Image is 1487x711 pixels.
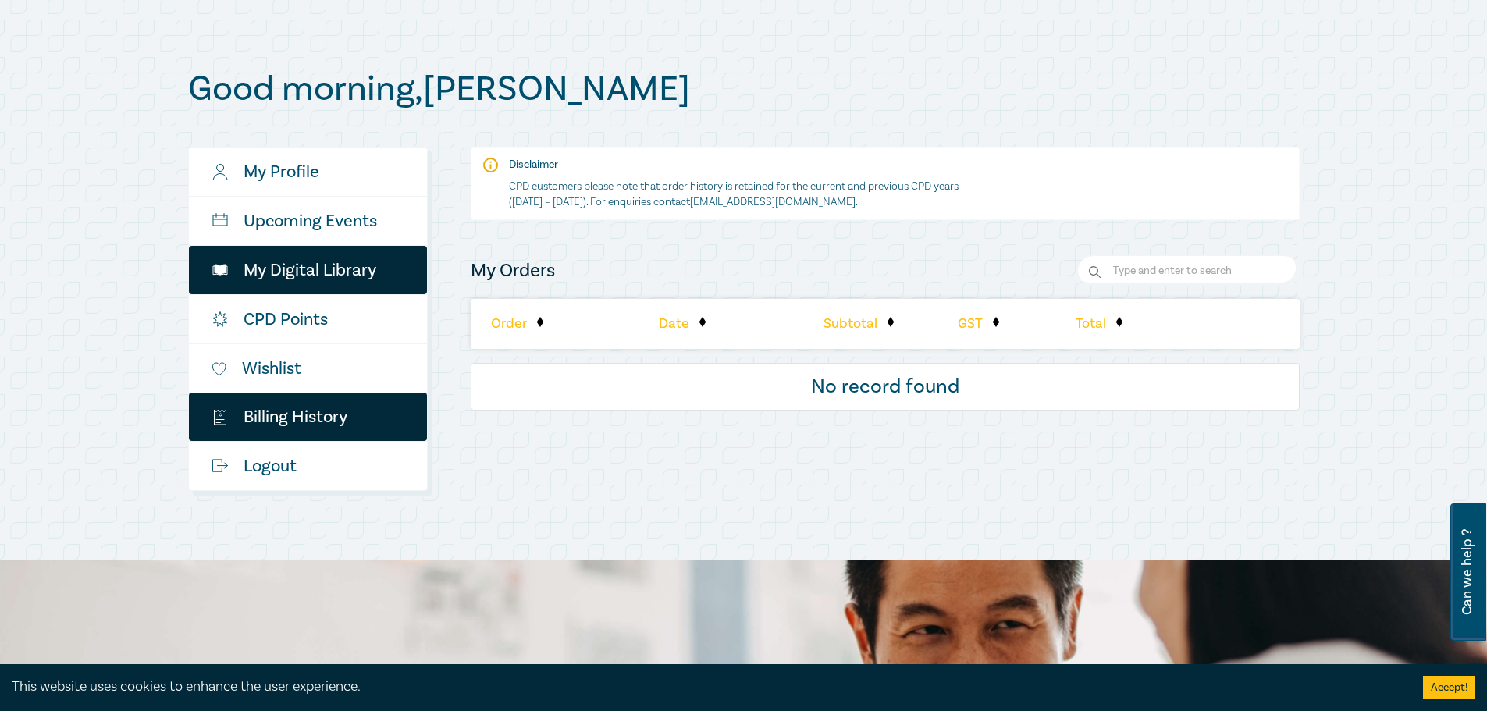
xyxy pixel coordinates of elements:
li: Order [471,299,615,349]
li: Total [1068,299,1150,349]
tspan: $ [215,412,219,419]
li: Subtotal [816,299,913,349]
a: CPD Points [189,295,427,343]
input: Search [1077,255,1300,286]
a: $Billing History [189,393,427,441]
h4: My Orders [471,258,555,283]
a: Wishlist [189,344,427,393]
p: CPD customers please note that order history is retained for the current and previous CPD years (... [509,179,989,210]
h1: Good morning , [PERSON_NAME] [188,69,1300,109]
li: GST [950,299,1032,349]
span: Can we help ? [1460,513,1475,631]
div: This website uses cookies to enhance the user experience. [12,677,1400,697]
a: My Profile [189,148,427,196]
li: Date [651,299,780,349]
h6: No record found [484,376,1286,397]
a: My Digital Library [189,246,427,294]
a: [EMAIL_ADDRESS][DOMAIN_NAME] [690,195,856,209]
a: Upcoming Events [189,197,427,245]
a: Logout [189,442,427,490]
button: Accept cookies [1423,676,1475,699]
strong: Disclaimer [509,158,558,172]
